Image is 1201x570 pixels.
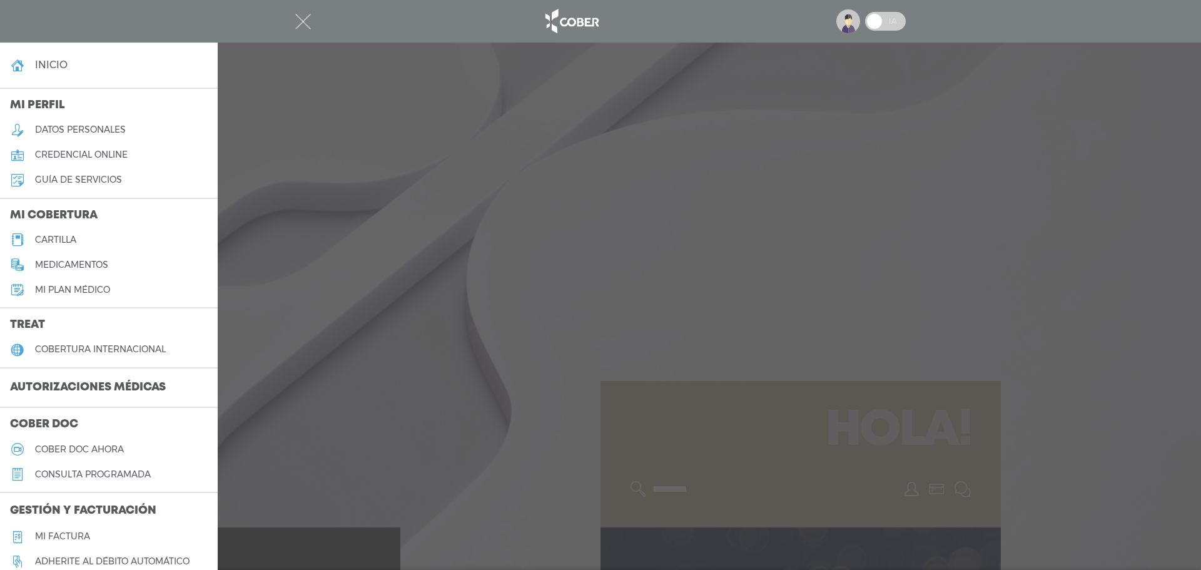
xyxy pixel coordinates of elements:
h5: Adherite al débito automático [35,556,190,567]
h5: consulta programada [35,469,151,480]
h5: Cober doc ahora [35,444,124,455]
img: profile-placeholder.svg [836,9,860,33]
h5: datos personales [35,125,126,135]
h5: Mi plan médico [35,285,110,295]
h5: Mi factura [35,531,90,542]
h5: credencial online [35,150,128,160]
img: logo_cober_home-white.png [539,6,604,36]
h5: guía de servicios [35,175,122,185]
img: Cober_menu-close-white.svg [295,14,311,29]
h5: cartilla [35,235,76,245]
h4: inicio [35,59,68,71]
h5: medicamentos [35,260,108,270]
h5: cobertura internacional [35,344,166,355]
